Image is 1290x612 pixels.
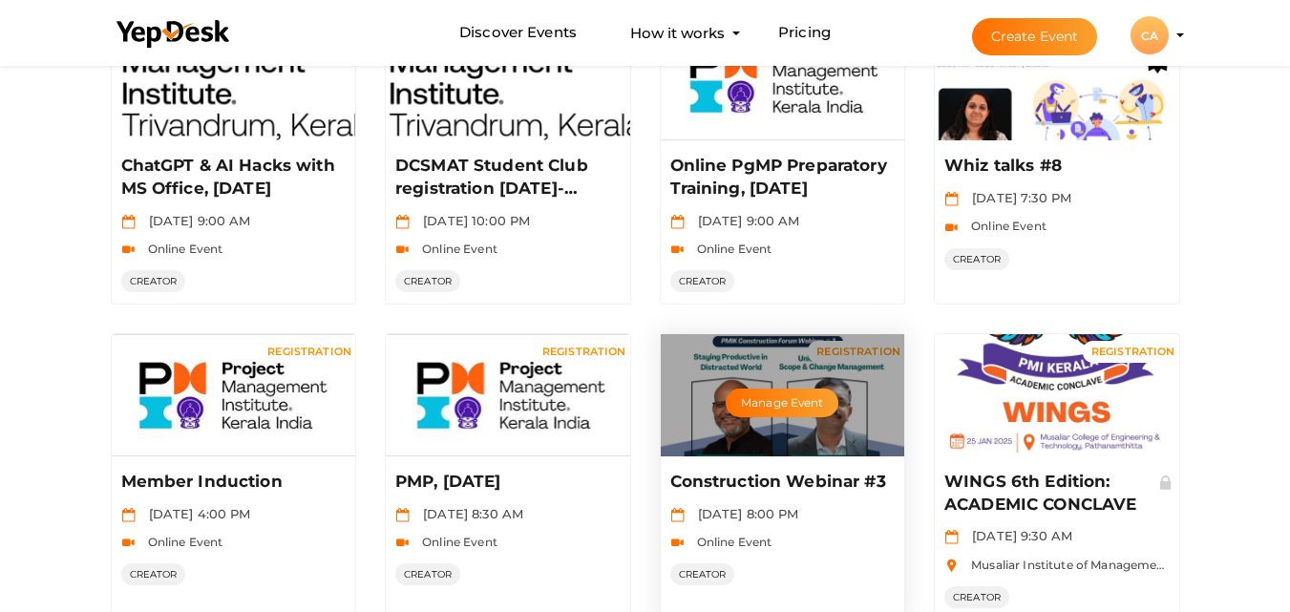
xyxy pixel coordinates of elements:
img: calendar.svg [395,508,410,522]
span: Online Event [138,535,223,549]
span: [DATE] 4:00 PM [139,506,251,521]
img: calendar.svg [121,508,136,522]
button: CA [1125,15,1174,55]
img: video-icon.svg [944,221,959,235]
img: video-icon.svg [670,536,685,550]
div: CA [1131,16,1169,54]
span: CREATOR [121,270,186,292]
span: [DATE] 7:30 PM [962,190,1071,205]
span: CREATOR [121,563,186,585]
img: calendar.svg [670,215,685,229]
span: CREATOR [395,270,460,292]
p: Online PgMP Preparatory Training, [DATE] [670,155,891,200]
p: Member Induction [121,471,342,494]
span: CREATOR [944,248,1009,270]
span: [DATE] 9:00 AM [688,213,800,228]
span: Online Event [687,242,772,256]
img: Private Event [1157,474,1174,491]
button: Manage Event [726,389,838,417]
button: Create Event [972,18,1098,55]
span: [DATE] 8:30 AM [413,506,523,521]
p: PMP, [DATE] [395,471,616,494]
img: calendar.svg [670,508,685,522]
span: Online Event [412,242,497,256]
span: [DATE] 8:00 PM [688,506,799,521]
span: Online Event [412,535,497,549]
img: calendar.svg [395,215,410,229]
p: Construction Webinar #3 [670,471,891,494]
p: ChatGPT & AI Hacks with MS Office, [DATE] [121,155,342,200]
img: location.svg [944,559,959,573]
img: calendar.svg [944,530,959,544]
img: video-icon.svg [121,243,136,257]
button: How it works [624,15,730,51]
a: Pricing [778,15,831,51]
p: DCSMAT Student Club registration [DATE]-[DATE] [395,155,616,200]
img: video-icon.svg [121,536,136,550]
a: Discover Events [459,15,577,51]
span: Online Event [962,219,1047,233]
img: video-icon.svg [395,243,410,257]
p: WINGS 6th Edition: ACADEMIC CONCLAVE [944,471,1165,517]
span: Online Event [687,535,772,549]
span: CREATOR [670,270,735,292]
img: video-icon.svg [395,536,410,550]
img: calendar.svg [121,215,136,229]
img: calendar.svg [944,192,959,206]
span: [DATE] 9:00 AM [139,213,251,228]
span: [DATE] 9:30 AM [962,528,1072,543]
profile-pic: CA [1131,29,1169,43]
span: Online Event [138,242,223,256]
span: CREATOR [395,563,460,585]
span: CREATOR [944,586,1009,608]
img: video-icon.svg [670,243,685,257]
span: CREATOR [670,563,735,585]
span: [DATE] 10:00 PM [413,213,530,228]
p: Whiz talks #8 [944,155,1165,178]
